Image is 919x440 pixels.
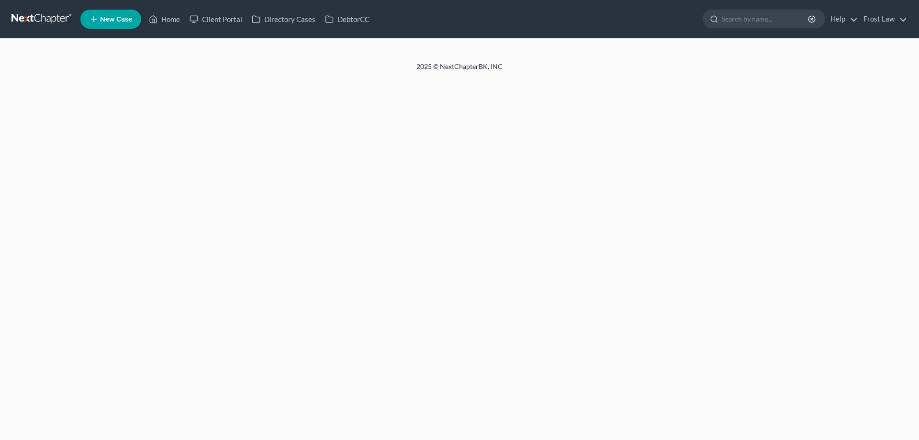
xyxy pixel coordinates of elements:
[185,11,247,28] a: Client Portal
[826,11,858,28] a: Help
[320,11,374,28] a: DebtorCC
[859,11,907,28] a: Frost Law
[144,11,185,28] a: Home
[247,11,320,28] a: Directory Cases
[722,10,809,28] input: Search by name...
[187,62,732,79] div: 2025 © NextChapterBK, INC
[100,16,132,23] span: New Case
